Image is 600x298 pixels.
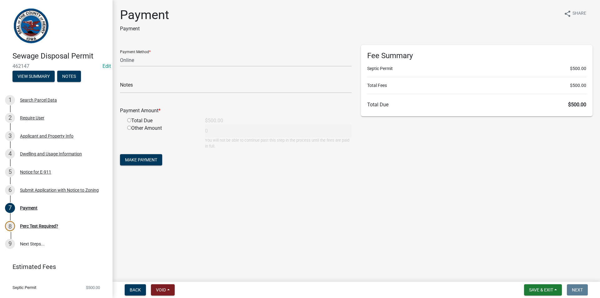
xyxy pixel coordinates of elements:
[367,102,586,108] h6: Total Due
[5,167,15,177] div: 5
[20,98,57,102] div: Search Parcel Data
[570,65,586,72] span: $500.00
[5,203,15,213] div: 7
[20,188,99,192] div: Submit Application with Notice to Zoning
[12,7,50,45] img: Henry County, Iowa
[529,287,553,292] span: Save & Exit
[156,287,166,292] span: Void
[12,63,100,69] span: 462147
[57,71,81,82] button: Notes
[20,224,58,228] div: Perc Test Required?
[125,157,157,162] span: Make Payment
[102,63,111,69] wm-modal-confirm: Edit Application Number
[12,285,36,290] span: Septic Permit
[12,52,107,61] h4: Sewage Disposal Permit
[122,124,200,149] div: Other Amount
[5,113,15,123] div: 2
[564,10,571,18] i: share
[5,95,15,105] div: 1
[5,131,15,141] div: 3
[12,71,55,82] button: View Summary
[12,74,55,79] wm-modal-confirm: Summary
[572,287,583,292] span: Next
[120,154,162,165] button: Make Payment
[572,10,586,18] span: Share
[567,284,588,295] button: Next
[120,25,169,33] p: Payment
[5,221,15,231] div: 8
[367,82,586,89] li: Total Fees
[559,8,591,20] button: shareShare
[524,284,562,295] button: Save & Exit
[20,116,44,120] div: Require User
[122,117,200,124] div: Total Due
[20,134,73,138] div: Applicant and Property Info
[5,260,102,273] a: Estimated Fees
[57,74,81,79] wm-modal-confirm: Notes
[5,185,15,195] div: 6
[151,284,175,295] button: Void
[20,170,51,174] div: Notice for E-911
[102,63,111,69] a: Edit
[125,284,146,295] button: Back
[367,51,586,60] h6: Fee Summary
[120,8,169,23] h1: Payment
[5,149,15,159] div: 4
[86,285,100,290] span: $500.00
[570,82,586,89] span: $500.00
[20,206,37,210] div: Payment
[568,102,586,108] span: $500.00
[130,287,141,292] span: Back
[5,239,15,249] div: 9
[20,152,82,156] div: Dwelling and Usage Information
[367,65,586,72] li: Septic Permit
[115,107,356,114] div: Payment Amount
